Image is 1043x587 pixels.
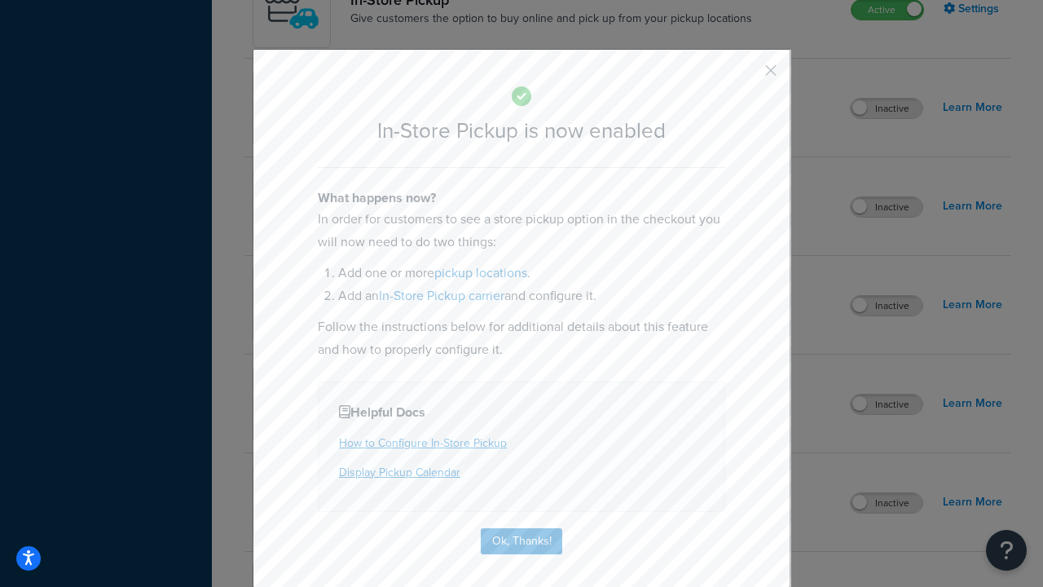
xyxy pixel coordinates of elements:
[318,316,725,361] p: Follow the instructions below for additional details about this feature and how to properly confi...
[339,464,460,481] a: Display Pickup Calendar
[318,119,725,143] h2: In-Store Pickup is now enabled
[318,188,725,208] h4: What happens now?
[338,285,725,307] li: Add an and configure it.
[481,528,562,554] button: Ok, Thanks!
[338,262,725,285] li: Add one or more .
[339,435,507,452] a: How to Configure In-Store Pickup
[379,286,504,305] a: In-Store Pickup carrier
[339,403,704,422] h4: Helpful Docs
[318,208,725,254] p: In order for customers to see a store pickup option in the checkout you will now need to do two t...
[434,263,527,282] a: pickup locations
